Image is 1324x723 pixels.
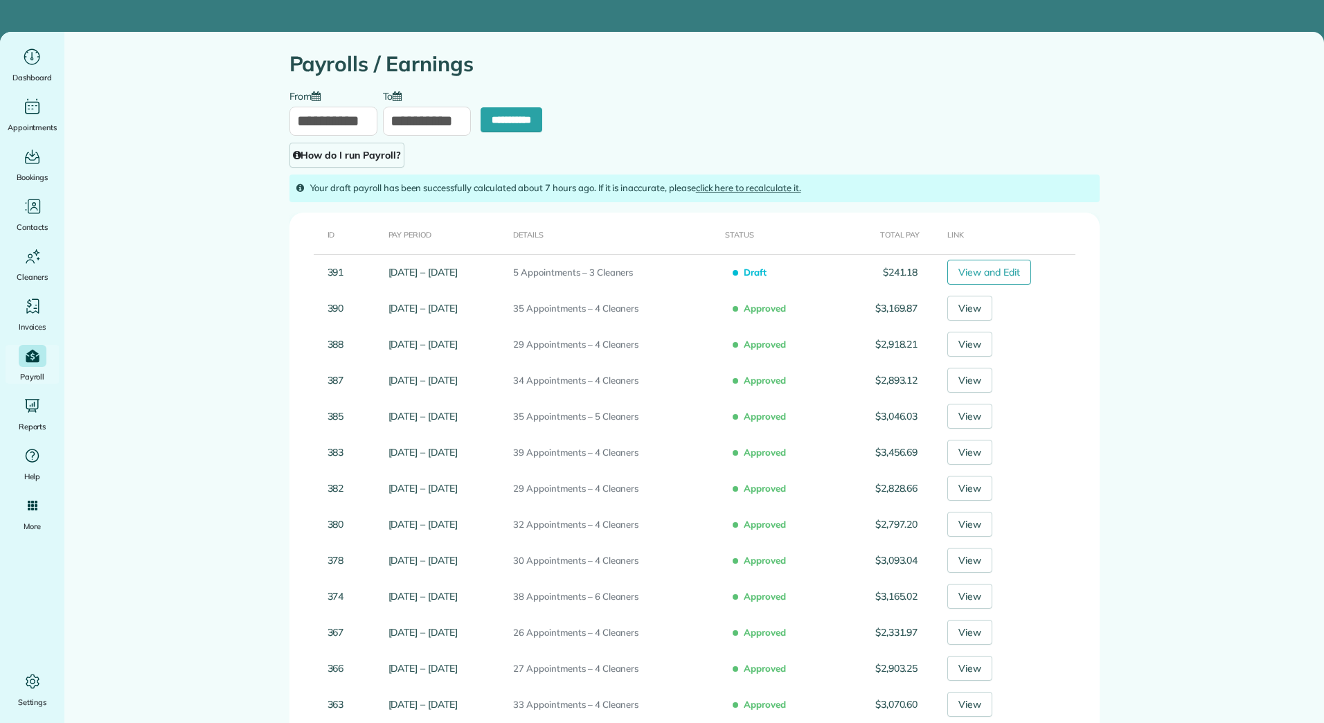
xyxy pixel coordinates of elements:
[289,362,383,398] td: 387
[289,506,383,542] td: 380
[840,362,924,398] td: $2,893.12
[24,519,41,533] span: More
[947,620,992,645] a: View
[735,584,791,608] span: Approved
[383,89,409,101] label: To
[735,332,791,356] span: Approved
[289,650,383,686] td: 366
[289,89,328,101] label: From
[947,260,1031,285] a: View and Edit
[508,614,719,650] td: 26 Appointments – 4 Cleaners
[19,320,46,334] span: Invoices
[947,404,992,429] a: View
[388,662,458,675] a: [DATE] – [DATE]
[6,145,59,184] a: Bookings
[6,445,59,483] a: Help
[735,657,791,680] span: Approved
[388,518,458,530] a: [DATE] – [DATE]
[289,398,383,434] td: 385
[840,542,924,578] td: $3,093.04
[6,345,59,384] a: Payroll
[735,476,791,500] span: Approved
[19,420,46,434] span: Reports
[18,695,47,709] span: Settings
[947,440,992,465] a: View
[6,46,59,84] a: Dashboard
[947,692,992,717] a: View
[388,698,458,711] a: [DATE] – [DATE]
[289,254,383,290] td: 391
[735,260,772,284] span: Draft
[719,213,839,255] th: Status
[388,266,458,278] a: [DATE] – [DATE]
[735,512,791,536] span: Approved
[6,195,59,234] a: Contacts
[17,220,48,234] span: Contacts
[508,213,719,255] th: Details
[8,120,57,134] span: Appointments
[289,686,383,722] td: 363
[388,626,458,639] a: [DATE] – [DATE]
[508,470,719,506] td: 29 Appointments – 4 Cleaners
[840,434,924,470] td: $3,456.69
[20,370,45,384] span: Payroll
[289,542,383,578] td: 378
[840,254,924,290] td: $241.18
[6,245,59,284] a: Cleaners
[947,296,992,321] a: View
[508,362,719,398] td: 34 Appointments – 4 Cleaners
[12,71,52,84] span: Dashboard
[735,693,791,716] span: Approved
[508,542,719,578] td: 30 Appointments – 4 Cleaners
[947,584,992,609] a: View
[388,338,458,350] a: [DATE] – [DATE]
[840,614,924,650] td: $2,331.97
[508,398,719,434] td: 35 Appointments – 5 Cleaners
[947,476,992,501] a: View
[289,614,383,650] td: 367
[923,213,1099,255] th: Link
[508,578,719,614] td: 38 Appointments – 6 Cleaners
[840,650,924,686] td: $2,903.25
[508,434,719,470] td: 39 Appointments – 4 Cleaners
[508,650,719,686] td: 27 Appointments – 4 Cleaners
[947,548,992,573] a: View
[388,374,458,386] a: [DATE] – [DATE]
[289,326,383,362] td: 388
[388,554,458,566] a: [DATE] – [DATE]
[6,295,59,334] a: Invoices
[508,686,719,722] td: 33 Appointments – 4 Cleaners
[388,482,458,494] a: [DATE] – [DATE]
[289,143,404,168] a: How do I run Payroll?
[289,53,1100,75] h1: Payrolls / Earnings
[289,175,1100,202] div: Your draft payroll has been successfully calculated about 7 hours ago. If it is inaccurate, please
[17,270,48,284] span: Cleaners
[508,326,719,362] td: 29 Appointments – 4 Cleaners
[947,512,992,537] a: View
[6,670,59,709] a: Settings
[947,368,992,393] a: View
[840,578,924,614] td: $3,165.02
[735,404,791,428] span: Approved
[388,302,458,314] a: [DATE] – [DATE]
[388,590,458,602] a: [DATE] – [DATE]
[508,506,719,542] td: 32 Appointments – 4 Cleaners
[840,470,924,506] td: $2,828.66
[6,96,59,134] a: Appointments
[383,213,508,255] th: Pay Period
[840,290,924,326] td: $3,169.87
[289,578,383,614] td: 374
[735,368,791,392] span: Approved
[6,395,59,434] a: Reports
[840,213,924,255] th: Total Pay
[947,656,992,681] a: View
[840,398,924,434] td: $3,046.03
[508,290,719,326] td: 35 Appointments – 4 Cleaners
[24,470,41,483] span: Help
[289,213,383,255] th: ID
[840,506,924,542] td: $2,797.20
[696,182,801,193] a: click here to recalculate it.
[388,410,458,422] a: [DATE] – [DATE]
[840,326,924,362] td: $2,918.21
[840,686,924,722] td: $3,070.60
